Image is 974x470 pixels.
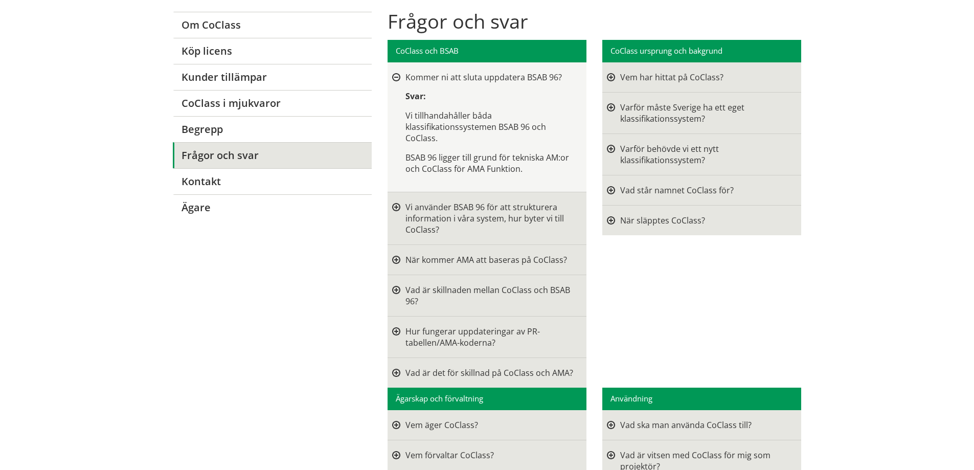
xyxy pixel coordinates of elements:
div: När kommer AMA att baseras på CoClass? [405,254,576,265]
a: CoClass i mjukvaror [173,90,372,116]
a: Frågor och svar [173,142,372,168]
div: Vem äger CoClass? [405,419,576,431]
a: Kontakt [173,168,372,194]
div: Ägarskap och förvaltning [388,388,586,410]
div: Vem har hittat på CoClass? [620,72,790,83]
div: Varför måste Sverige ha ett eget klassifikationssystem? [620,102,790,124]
strong: Svar: [405,91,426,102]
div: Vi använder BSAB 96 för att strukturera information i våra system, hur byter vi till CoClass? [405,202,576,235]
div: Vad är skillnaden mellan CoClass och BSAB 96? [405,284,576,307]
div: CoClass och BSAB [388,40,586,62]
a: Om CoClass [173,12,372,38]
div: Vad står namnet CoClass för? [620,185,790,196]
a: Ägare [173,194,372,220]
div: Vad är det för skillnad på CoClass och AMA? [405,367,576,378]
div: Vem förvaltar CoClass? [405,450,576,461]
p: Vi tillhandahåller båda klassifikationssystemen BSAB 96 och CoClass. [405,110,576,144]
p: BSAB 96 ligger till grund för tekniska AM:or och CoClass för AMA Funktion. [405,152,576,174]
a: Kunder tillämpar [173,64,372,90]
a: Begrepp [173,116,372,142]
div: Kommer ni att sluta uppdatera BSAB 96? [405,72,576,83]
div: Varför behövde vi ett nytt klassifikationssystem? [620,143,790,166]
h1: Frågor och svar [388,10,801,32]
div: CoClass ursprung och bakgrund [602,40,801,62]
div: Hur fungerar uppdateringar av PR-tabellen/AMA-koderna? [405,326,576,348]
div: Vad ska man använda CoClass till? [620,419,790,431]
div: När släpptes CoClass? [620,215,790,226]
a: Köp licens [173,38,372,64]
div: Användning [602,388,801,410]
